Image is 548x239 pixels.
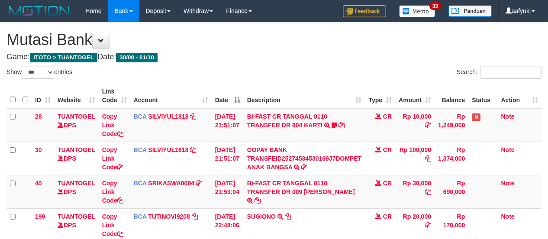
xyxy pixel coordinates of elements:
td: DPS [54,108,99,142]
span: BCA [134,146,147,153]
a: Copy SRIKASWA0604 to clipboard [196,180,202,187]
th: ID: activate to sort column ascending [32,84,54,108]
a: Copy BI-FAST CR TANGGAL 0110 TRANSFER DR 804 KARTI to clipboard [338,122,345,129]
span: 40 [35,180,42,187]
label: Search: [457,66,542,79]
input: Search: [480,66,542,79]
a: Copy Link Code [102,146,123,171]
td: [DATE] 21:51:07 [212,108,244,142]
span: Has Note [472,113,480,121]
h4: Game: Date: [6,53,542,61]
span: BCA [134,113,147,120]
a: TUANTOGEL [58,180,95,187]
th: Type: activate to sort column ascending [365,84,395,108]
a: BI-FAST CR TANGGAL 0110 TRANSFER DR 804 KARTI [247,113,327,129]
th: Description: activate to sort column ascending [244,84,365,108]
a: Copy Link Code [102,113,123,137]
span: ITOTO > TUANTOGEL [30,53,97,62]
label: Show entries [6,66,72,79]
a: SUGIONO [247,213,276,220]
a: Copy GOPAY BANK TRANSFEID25274534530169J7DOMPET ANAK BANGSA to clipboard [301,164,307,171]
a: Copy Link Code [102,180,123,204]
th: Date: activate to sort column descending [212,84,244,108]
span: CR [383,146,392,153]
img: panduan.png [448,5,492,17]
a: Copy SILVIYUL1818 to clipboard [190,113,196,120]
th: Balance [435,84,468,108]
td: DPS [54,142,99,175]
span: 30/09 - 01/10 [116,53,158,62]
td: Rp 1,374,000 [435,142,468,175]
a: SRIKASWA0604 [148,180,194,187]
a: Note [501,213,515,220]
img: Feedback.jpg [343,5,386,17]
th: Status [468,84,497,108]
th: Amount: activate to sort column ascending [395,84,435,108]
span: BCA [134,180,147,187]
td: Rp 30,000 [395,175,435,208]
td: Rp 690,000 [435,175,468,208]
td: Rp 1,249,000 [435,108,468,142]
a: Copy Link Code [102,213,123,237]
td: Rp 100,000 [395,142,435,175]
td: [DATE] 21:53:04 [212,175,244,208]
a: Copy SUGIONO to clipboard [285,213,291,220]
h1: Mutasi Bank [6,31,542,48]
a: TUANTOGEL [58,113,95,120]
span: CR [383,113,392,120]
a: TUANTOGEL [58,213,95,220]
a: TUTINOVI9208 [148,213,190,220]
img: MOTION_logo.png [6,4,72,17]
a: Note [501,146,515,153]
a: BI-FAST CR TANGGAL 0110 TRANSFER DR 009 [PERSON_NAME] [247,180,355,195]
a: Copy Rp 10,000 to clipboard [425,122,431,129]
a: SILVIYUL1818 [148,113,188,120]
span: 33 [429,2,441,10]
a: SILVIYUL1818 [148,146,188,153]
span: 199 [35,213,45,220]
a: Copy SILVIYUL1818 to clipboard [190,146,196,153]
th: Website: activate to sort column ascending [54,84,99,108]
span: CR [383,213,392,220]
a: Copy BI-FAST CR TANGGAL 0110 TRANSFER DR 009 MUHAMMAD FURKAN to clipboard [255,197,261,204]
span: BCA [134,213,147,220]
th: Action: activate to sort column ascending [498,84,542,108]
span: CR [383,180,392,187]
select: Showentries [22,66,54,79]
td: [DATE] 21:51:07 [212,142,244,175]
img: Button%20Memo.svg [399,5,435,17]
a: Note [501,113,515,120]
a: Copy Rp 100,000 to clipboard [425,155,431,162]
a: Copy Rp 30,000 to clipboard [425,188,431,195]
th: Account: activate to sort column ascending [130,84,212,108]
a: TUANTOGEL [58,146,95,153]
span: 28 [35,113,42,120]
td: DPS [54,175,99,208]
a: Copy TUTINOVI9208 to clipboard [192,213,198,220]
a: Copy Rp 20,000 to clipboard [425,222,431,229]
a: GOPAY BANK TRANSFEID25274534530169J7DOMPET ANAK BANGSA [247,146,362,171]
th: Link Code: activate to sort column ascending [99,84,130,108]
a: Note [501,180,515,187]
span: 30 [35,146,42,153]
td: Rp 10,000 [395,108,435,142]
